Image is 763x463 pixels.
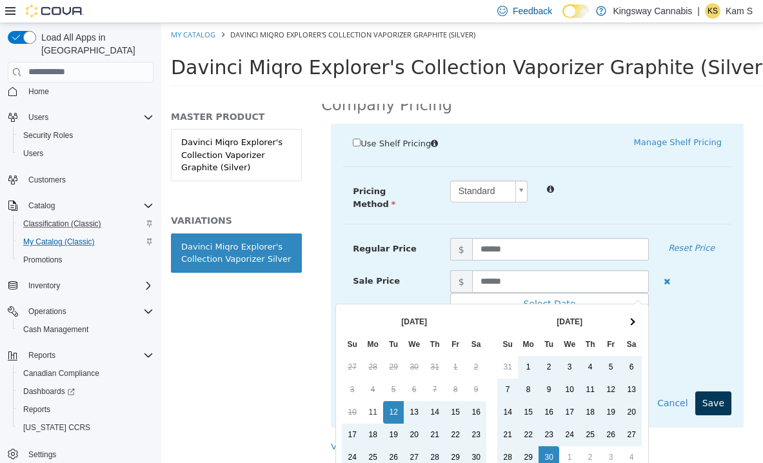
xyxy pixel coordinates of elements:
[18,366,154,381] span: Canadian Compliance
[377,378,398,400] td: 16
[243,423,263,446] td: 27
[439,333,460,355] td: 5
[18,252,154,268] span: Promotions
[18,146,154,161] span: Users
[289,247,311,270] span: $
[23,348,154,363] span: Reports
[18,128,78,143] a: Security Roles
[10,106,141,158] a: Davinci Miqro Explorer's Collection Vaporizer Graphite (Silver)
[222,378,243,400] td: 12
[13,251,159,269] button: Promotions
[18,402,154,417] span: Reports
[398,400,419,423] td: 24
[23,386,75,397] span: Dashboards
[284,310,304,333] th: Fr
[23,237,95,247] span: My Catalog (Classic)
[28,112,48,123] span: Users
[284,423,304,446] td: 29
[507,220,553,230] em: Reset Price
[243,310,263,333] th: We
[473,114,560,124] a: Manage Shelf Pricing
[513,5,552,17] span: Feedback
[23,278,154,293] span: Inventory
[398,310,419,333] th: We
[222,423,243,446] td: 26
[23,110,54,125] button: Users
[160,72,291,92] h2: Company Pricing
[201,333,222,355] td: 28
[23,446,154,462] span: Settings
[398,378,419,400] td: 17
[357,355,377,378] td: 8
[419,310,439,333] th: Th
[357,400,377,423] td: 22
[23,324,88,335] span: Cash Management
[708,3,718,19] span: KS
[18,402,55,417] a: Reports
[439,310,460,333] th: Fr
[18,146,48,161] a: Users
[23,304,72,319] button: Operations
[13,144,159,163] button: Users
[192,163,234,186] span: Pricing Method
[26,5,84,17] img: Cova
[23,84,54,99] a: Home
[304,400,325,423] td: 23
[199,115,270,125] span: Use Shelf Pricing
[13,400,159,419] button: Reports
[398,355,419,378] td: 10
[192,253,239,262] span: Sale Price
[439,378,460,400] td: 19
[13,364,159,382] button: Canadian Compliance
[13,419,159,437] button: [US_STATE] CCRS
[3,444,159,463] button: Settings
[10,33,609,55] span: Davinci Miqro Explorer's Collection Vaporizer Graphite (Silver)
[489,368,533,392] button: Cancel
[222,333,243,355] td: 29
[23,130,73,141] span: Security Roles
[23,422,90,433] span: [US_STATE] CCRS
[192,115,199,123] input: Use Shelf Pricing
[201,310,222,333] th: Mo
[201,355,222,378] td: 4
[460,423,481,446] td: 4
[263,378,284,400] td: 14
[304,355,325,378] td: 9
[18,322,154,337] span: Cash Management
[201,400,222,423] td: 18
[419,423,439,446] td: 2
[18,384,80,399] a: Dashboards
[36,31,154,57] span: Load All Apps in [GEOGRAPHIC_DATA]
[304,310,325,333] th: Sa
[439,423,460,446] td: 3
[263,400,284,423] td: 21
[23,404,50,415] span: Reports
[28,449,56,460] span: Settings
[284,400,304,423] td: 22
[336,333,357,355] td: 31
[28,281,60,291] span: Inventory
[263,355,284,378] td: 7
[284,333,304,355] td: 1
[439,400,460,423] td: 26
[289,270,488,292] button: Select Date
[263,310,284,333] th: Th
[697,3,700,19] p: |
[357,310,377,333] th: Mo
[419,333,439,355] td: 4
[23,447,61,462] a: Settings
[18,216,106,231] a: Classification (Classic)
[377,355,398,378] td: 9
[377,423,398,446] td: 30
[460,355,481,378] td: 13
[18,252,68,268] a: Promotions
[336,378,357,400] td: 14
[336,355,357,378] td: 7
[181,378,201,400] td: 10
[419,400,439,423] td: 25
[460,310,481,333] th: Sa
[377,333,398,355] td: 2
[28,175,66,185] span: Customers
[23,83,154,99] span: Home
[3,346,159,364] button: Reports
